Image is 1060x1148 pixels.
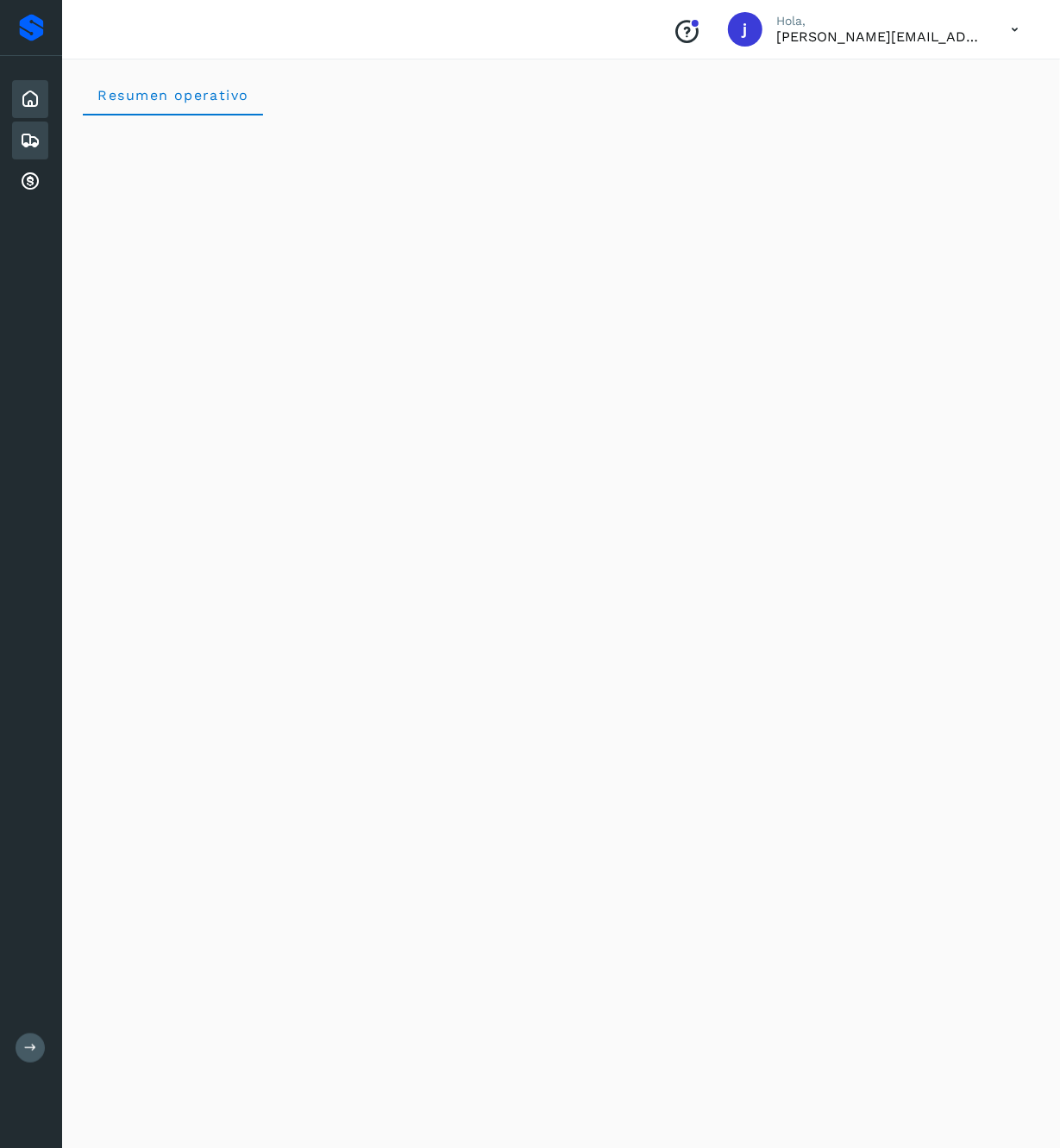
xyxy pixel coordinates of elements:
[12,122,48,159] div: Embarques
[776,14,983,28] p: Hola,
[97,87,249,103] span: Resumen operativo
[776,28,983,45] p: jose.garciag@larmex.com
[12,163,48,201] div: Cuentas por cobrar
[12,80,48,118] div: Inicio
